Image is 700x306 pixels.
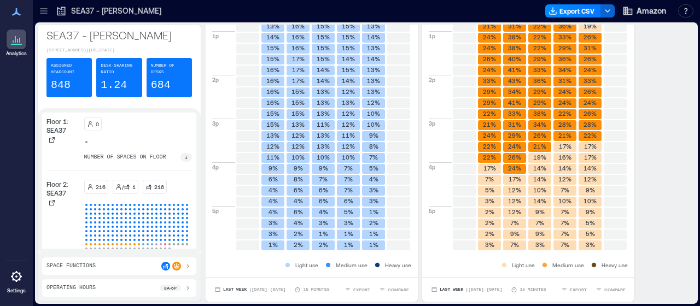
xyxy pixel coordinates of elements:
text: 13% [317,143,330,150]
text: 38% [508,33,521,40]
text: 3% [369,197,378,204]
text: 2% [485,230,494,237]
p: 216 [154,183,164,191]
text: 9% [586,186,595,193]
text: 31% [508,22,521,30]
text: 33% [483,77,496,84]
text: 15% [317,44,330,51]
text: 34% [558,66,571,73]
p: Floor 2: SEA37 [46,180,80,197]
text: 3% [485,241,494,248]
text: 4% [369,175,378,183]
text: 33% [533,66,546,73]
text: 15% [342,22,355,30]
p: / [122,183,124,191]
text: 5% [344,208,353,215]
p: 684 [151,78,171,93]
text: 7% [561,208,569,215]
text: 41% [508,66,521,73]
text: 17% [584,143,597,150]
text: 9% [535,208,545,215]
text: 24% [483,33,496,40]
text: 22% [584,132,597,139]
text: 24% [508,143,521,150]
text: 12% [367,99,380,106]
span: COMPARE [604,286,626,293]
text: 36% [558,22,571,30]
p: 1.24 [101,78,127,93]
text: 26% [584,55,597,62]
text: 21% [558,132,571,139]
text: 13% [291,121,305,128]
text: 26% [584,110,597,117]
text: 10% [367,121,380,128]
text: 16% [266,66,279,73]
p: Operating Hours [46,284,96,292]
text: 5% [586,230,595,237]
text: 1% [369,230,378,237]
text: 17% [292,55,305,62]
text: 14% [317,66,330,73]
text: 5% [485,186,494,193]
text: 11% [266,154,279,161]
text: 8% [294,175,303,183]
text: 36% [533,77,546,84]
text: 9% [319,164,328,172]
p: SEA37 - [PERSON_NAME] [46,27,192,43]
text: 9% [510,230,520,237]
text: 13% [266,22,279,30]
text: 15% [266,44,279,51]
text: 31% [558,77,571,84]
text: 15% [266,121,279,128]
text: 33% [584,77,597,84]
p: 5p [212,207,219,215]
text: 5% [586,219,595,226]
p: 1 [185,154,188,161]
text: 15% [317,33,330,40]
text: 15% [266,110,279,117]
text: 5% [369,164,378,172]
text: 29% [533,55,546,62]
text: 9% [369,132,378,139]
text: 3% [485,197,494,204]
text: 7% [369,154,378,161]
text: 26% [584,88,597,95]
text: 14% [367,33,380,40]
p: 8a - 6p [164,285,177,291]
text: 3% [269,230,278,237]
text: 14% [367,55,380,62]
text: 16% [291,33,305,40]
p: 0 [96,120,99,128]
text: 16% [266,88,279,95]
text: 38% [508,44,521,51]
text: 7% [510,241,519,248]
text: 6% [319,197,328,204]
text: 1% [344,241,353,248]
text: 40% [508,55,521,62]
text: 3% [344,219,353,226]
text: 9% [269,164,278,172]
p: Heavy use [602,261,628,269]
text: 21% [483,22,496,30]
text: 4% [294,219,303,226]
text: 26% [483,55,496,62]
p: 15 minutes [520,286,546,293]
text: 7% [561,241,569,248]
p: 3p [429,119,435,128]
text: 13% [317,110,330,117]
text: 12% [342,121,355,128]
text: 21% [483,121,496,128]
span: EXPORT [353,286,370,293]
button: EXPORT [342,284,372,295]
p: Heavy use [385,261,411,269]
text: 15% [317,55,330,62]
text: 7% [485,175,494,183]
text: 36% [558,55,571,62]
text: 7% [344,186,353,193]
text: 24% [584,99,597,106]
text: 12% [584,175,597,183]
text: 14% [584,164,597,172]
p: Space Functions [46,262,96,270]
text: 17% [559,143,571,150]
text: 1% [369,208,378,215]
